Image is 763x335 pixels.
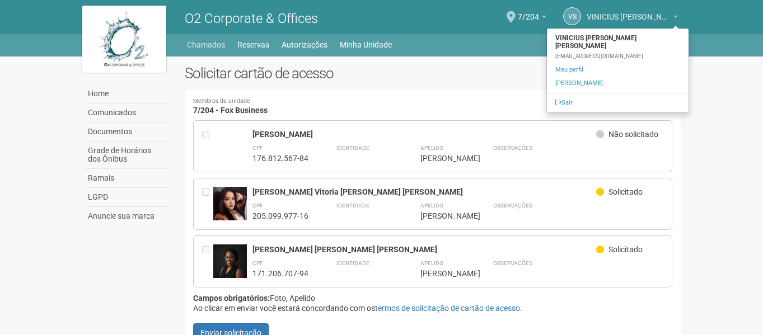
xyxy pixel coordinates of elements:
div: 176.812.567-84 [252,153,308,163]
span: Não solicitado [608,130,658,139]
div: [PERSON_NAME] Vitoria [PERSON_NAME] [PERSON_NAME] [252,187,597,197]
img: user.jpg [213,244,247,290]
div: [PERSON_NAME] [420,211,465,221]
a: LGPD [85,188,168,207]
a: Grade de Horários dos Ônibus [85,141,168,169]
div: 205.099.977-16 [252,211,308,221]
a: Autorizações [282,37,327,53]
span: Solicitado [608,245,643,254]
a: Chamados [187,37,225,53]
a: termos de solicitação de cartão de acesso [375,304,520,313]
div: [EMAIL_ADDRESS][DOMAIN_NAME] [547,53,689,60]
span: Solicitado [608,187,643,196]
a: Sair [547,96,689,110]
div: [PERSON_NAME] [252,129,597,139]
strong: Observações [493,202,532,209]
div: Entre em contato com a Aministração para solicitar o cancelamento ou 2a via [202,244,213,279]
strong: Apelido [420,202,443,209]
div: Entre em contato com a Aministração para solicitar o cancelamento ou 2a via [202,187,213,221]
strong: Identidade [336,145,369,151]
h2: Solicitar cartão de acesso [185,65,681,82]
a: Documentos [85,122,168,141]
div: Foto, Apelido [193,293,673,303]
a: Meu perfil [547,63,689,77]
strong: VINICIUS [PERSON_NAME] [PERSON_NAME] [547,31,689,53]
a: Minha Unidade [340,37,392,53]
div: [PERSON_NAME] [PERSON_NAME] [PERSON_NAME] [252,244,597,254]
a: VS [563,7,581,25]
strong: CPF [252,145,263,151]
img: logo.jpg [82,6,166,73]
strong: Observações [493,260,532,266]
strong: Campos obrigatórios: [193,294,270,303]
strong: Apelido [420,260,443,266]
strong: CPF [252,202,263,209]
a: Comunicados [85,103,168,122]
div: [PERSON_NAME] [420,268,465,279]
a: Home [85,84,168,103]
strong: CPF [252,260,263,266]
strong: Identidade [336,202,369,209]
small: Membros da unidade [193,98,673,105]
div: 171.206.707-94 [252,268,308,279]
a: Ramais [85,169,168,188]
a: Reservas [237,37,269,53]
span: 7/204 [518,2,539,21]
strong: Identidade [336,260,369,266]
a: [PERSON_NAME] [547,77,689,90]
img: user.jpg [213,187,247,239]
a: VINICIUS [PERSON_NAME] [PERSON_NAME] [587,14,678,23]
div: Ao clicar em enviar você estará concordando com os . [193,303,673,313]
span: VINICIUS SANTOS DA ROCHA CORREA [587,2,671,21]
strong: Apelido [420,145,443,151]
strong: Observações [493,145,532,151]
span: O2 Corporate & Offices [185,11,318,26]
a: Anuncie sua marca [85,207,168,225]
a: 7/204 [518,14,546,23]
div: [PERSON_NAME] [420,153,465,163]
h4: 7/204 - Fox Business [193,98,673,115]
